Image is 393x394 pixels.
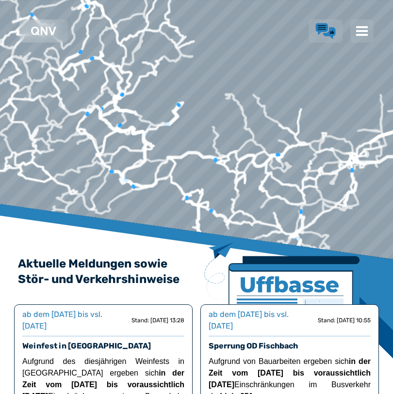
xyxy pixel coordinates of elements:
img: Zeitung mit Titel Uffbase [204,242,360,363]
h2: Aktuelle Meldungen sowie Stör- und Verkehrshinweise [18,256,375,287]
strong: in der Zeit vom [DATE] bis voraussichtlich [DATE] [209,357,371,389]
div: Stand: [DATE] 10:55 [318,316,371,324]
div: Stand: [DATE] 13:28 [131,316,184,324]
div: ab dem [DATE] bis vsl. [DATE] [209,309,310,332]
img: menu [356,25,368,37]
a: Sperrung OD Fischbach [209,341,298,350]
div: ab dem [DATE] bis vsl. [DATE] [22,309,124,332]
img: QNV Logo [31,27,56,35]
a: QNV Logo [31,23,56,39]
a: Lob & Kritik [316,24,335,38]
a: Weinfest in [GEOGRAPHIC_DATA] [22,341,151,350]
